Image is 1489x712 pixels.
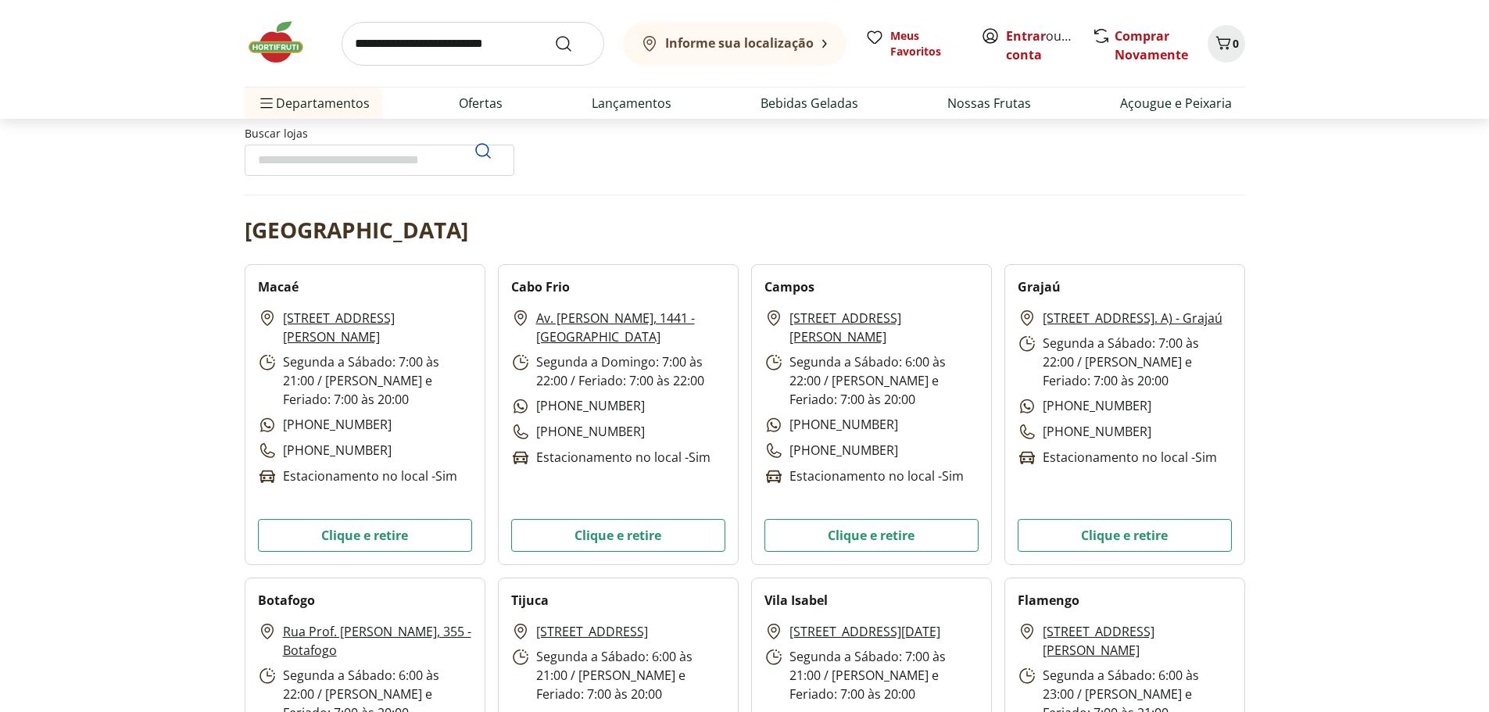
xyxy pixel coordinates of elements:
p: [PHONE_NUMBER] [764,415,898,435]
h2: Vila Isabel [764,591,828,610]
input: search [342,22,604,66]
span: Departamentos [257,84,370,122]
a: Comprar Novamente [1115,27,1188,63]
h2: Botafogo [258,591,315,610]
p: Segunda a Sábado: 7:00 às 21:00 / [PERSON_NAME] e Feriado: 7:00 às 20:00 [258,352,472,409]
h2: [GEOGRAPHIC_DATA] [245,214,468,245]
input: Buscar lojasPesquisar [245,145,514,176]
p: Estacionamento no local - Sim [258,467,457,486]
label: Buscar lojas [245,126,514,176]
a: Bebidas Geladas [761,94,858,113]
p: Segunda a Sábado: 6:00 às 21:00 / [PERSON_NAME] e Feriado: 7:00 às 20:00 [511,647,725,703]
a: Lançamentos [592,94,671,113]
span: 0 [1233,36,1239,51]
a: [STREET_ADDRESS][PERSON_NAME] [283,309,472,346]
p: [PHONE_NUMBER] [258,415,392,435]
a: Criar conta [1006,27,1092,63]
p: Segunda a Sábado: 6:00 às 22:00 / [PERSON_NAME] e Feriado: 7:00 às 20:00 [764,352,979,409]
p: Segunda a Sábado: 7:00 às 22:00 / [PERSON_NAME] e Feriado: 7:00 às 20:00 [1018,334,1232,390]
p: [PHONE_NUMBER] [764,441,898,460]
a: Ofertas [459,94,503,113]
h2: Tijuca [511,591,549,610]
button: Informe sua localização [623,22,847,66]
span: Meus Favoritos [890,28,962,59]
a: Av. [PERSON_NAME], 1441 - [GEOGRAPHIC_DATA] [536,309,725,346]
p: Estacionamento no local - Sim [511,448,710,467]
button: Clique e retire [258,519,472,552]
p: [PHONE_NUMBER] [1018,422,1151,442]
p: Estacionamento no local - Sim [1018,448,1217,467]
span: ou [1006,27,1076,64]
h2: Flamengo [1018,591,1079,610]
button: Pesquisar [464,132,502,170]
h2: Macaé [258,277,299,296]
h2: Grajaú [1018,277,1061,296]
a: Entrar [1006,27,1046,45]
p: [PHONE_NUMBER] [511,396,645,416]
button: Carrinho [1208,25,1245,63]
h2: Cabo Frio [511,277,570,296]
b: Informe sua localização [665,34,814,52]
p: Segunda a Sábado: 7:00 às 21:00 / [PERSON_NAME] e Feriado: 7:00 às 20:00 [764,647,979,703]
img: Hortifruti [245,19,323,66]
p: Estacionamento no local - Sim [764,467,964,486]
a: [STREET_ADDRESS][PERSON_NAME] [1043,622,1232,660]
button: Clique e retire [1018,519,1232,552]
button: Clique e retire [511,519,725,552]
a: Rua Prof. [PERSON_NAME], 355 - Botafogo [283,622,472,660]
button: Submit Search [554,34,592,53]
a: Açougue e Peixaria [1120,94,1232,113]
a: [STREET_ADDRESS][DATE] [789,622,940,641]
h2: Campos [764,277,814,296]
button: Clique e retire [764,519,979,552]
a: Meus Favoritos [865,28,962,59]
p: Segunda a Domingo: 7:00 às 22:00 / Feriado: 7:00 às 22:00 [511,352,725,390]
button: Menu [257,84,276,122]
a: [STREET_ADDRESS]. A) - Grajaú [1043,309,1222,327]
a: Nossas Frutas [947,94,1031,113]
p: [PHONE_NUMBER] [1018,396,1151,416]
p: [PHONE_NUMBER] [511,422,645,442]
a: [STREET_ADDRESS] [536,622,648,641]
p: [PHONE_NUMBER] [258,441,392,460]
a: [STREET_ADDRESS][PERSON_NAME] [789,309,979,346]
